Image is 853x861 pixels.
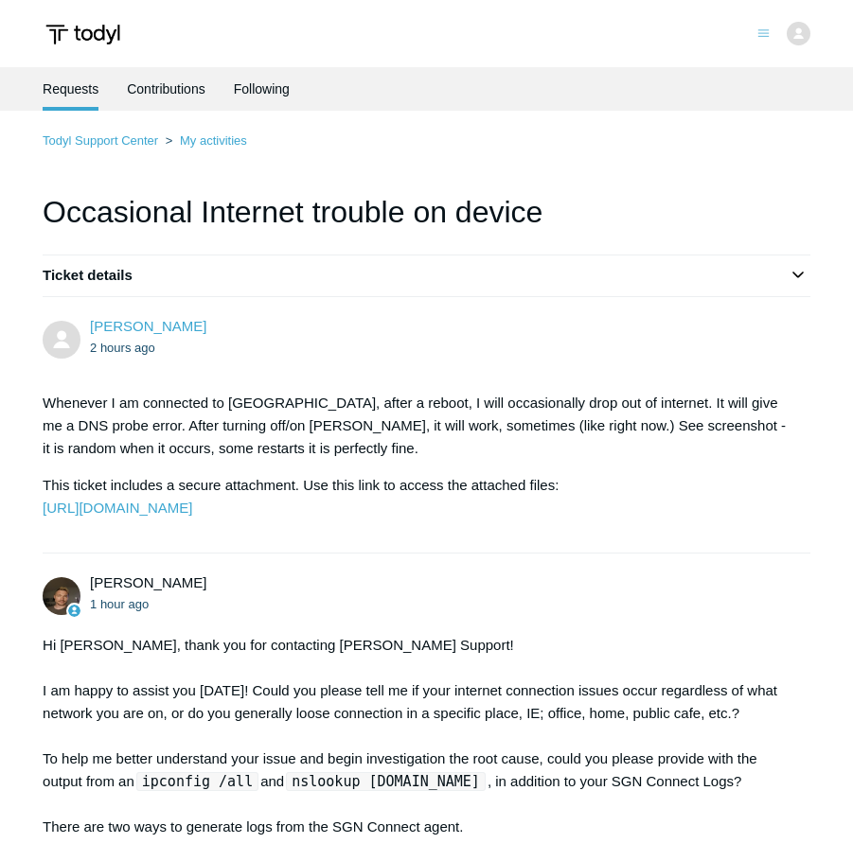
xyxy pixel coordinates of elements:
span: Mitchell Glover [90,318,206,334]
a: Contributions [127,67,205,111]
time: 08/11/2025, 10:16 [90,597,149,611]
span: Andy Paull [90,574,206,590]
img: Todyl Support Center Help Center home page [43,17,123,52]
a: [URL][DOMAIN_NAME] [43,500,192,516]
h1: Occasional Internet trouble on device [43,189,810,235]
a: Following [234,67,290,111]
button: Toggle navigation menu [757,24,770,40]
a: Todyl Support Center [43,133,158,148]
time: 08/11/2025, 09:03 [90,341,155,355]
code: nslookup [DOMAIN_NAME] [286,772,486,791]
a: My activities [180,133,247,148]
p: This ticket includes a secure attachment. Use this link to access the attached files: [43,474,791,519]
a: [PERSON_NAME] [90,318,206,334]
li: Todyl Support Center [43,133,162,148]
li: Requests [43,67,98,111]
code: ipconfig /all [136,772,258,791]
li: My activities [162,133,247,148]
h2: Ticket details [43,265,810,287]
p: Whenever I am connected to [GEOGRAPHIC_DATA], after a reboot, I will occasionally drop out of int... [43,392,791,460]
